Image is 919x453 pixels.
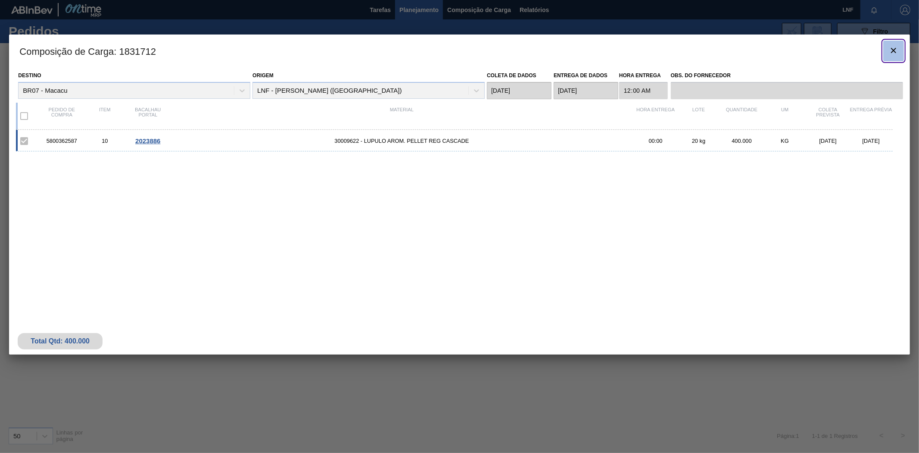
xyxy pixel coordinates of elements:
[102,138,108,144] font: 10
[619,72,661,79] font: Hora Entrega
[781,107,788,112] font: UM
[135,107,161,117] font: Bacalhau Portal
[732,138,752,144] font: 400.000
[671,72,731,79] font: Obs. do Fornecedor
[334,138,469,144] font: 30009622 - LUPULO AROM. PELLET REG CASCADE
[726,107,757,112] font: Quantidade
[49,107,75,117] font: Pedido de compra
[850,107,892,112] font: Entrega Prévia
[781,138,789,144] font: KG
[126,137,169,145] div: Ir para o Pedido
[487,72,536,79] font: Coleta de dados
[99,107,111,112] font: Item
[47,138,77,144] font: 5800362587
[114,46,156,57] font: : 1831712
[649,138,663,144] font: 00:00
[390,107,414,112] font: Material
[863,138,880,144] font: [DATE]
[19,46,114,57] font: Composição de Carga
[554,82,618,99] input: dd/mm/aaaa
[816,107,840,117] font: Coleta Prevista
[135,137,160,145] font: 2023886
[252,72,274,79] font: Origem
[169,138,634,144] span: 30009622 - LUPULO AROM. PELLET REG CASCADE
[636,107,675,112] font: Hora Entrega
[31,337,90,345] font: Total Qtd: 400.000
[692,107,705,112] font: Lote
[554,72,607,79] font: Entrega de dados
[487,82,551,99] input: dd/mm/aaaa
[692,138,705,144] font: 20 kg
[18,72,41,79] font: Destino
[819,138,837,144] font: [DATE]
